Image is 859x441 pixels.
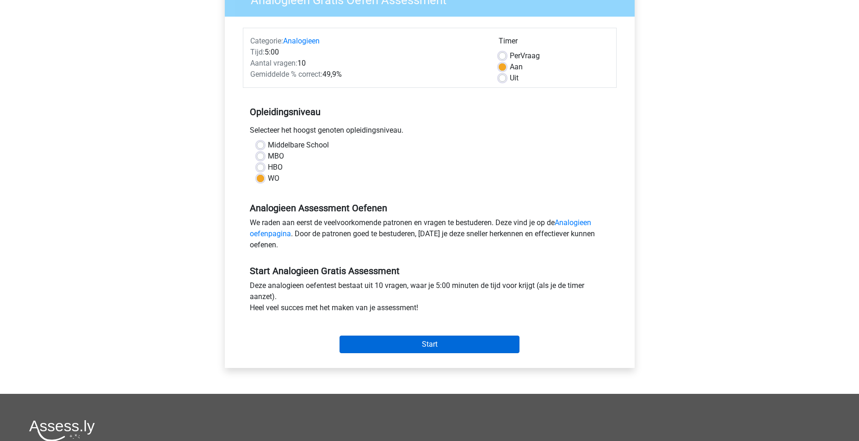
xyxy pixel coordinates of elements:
[250,70,322,79] span: Gemiddelde % correct:
[510,61,523,73] label: Aan
[510,51,520,60] span: Per
[243,217,617,254] div: We raden aan eerst de veelvoorkomende patronen en vragen te bestuderen. Deze vind je op de . Door...
[243,125,617,140] div: Selecteer het hoogst genoten opleidingsniveau.
[250,48,265,56] span: Tijd:
[243,69,492,80] div: 49,9%
[268,162,283,173] label: HBO
[510,73,519,84] label: Uit
[243,47,492,58] div: 5:00
[250,59,297,67] span: Aantal vragen:
[243,58,492,69] div: 10
[250,37,283,45] span: Categorie:
[268,151,284,162] label: MBO
[499,36,609,50] div: Timer
[250,103,610,121] h5: Opleidingsniveau
[268,140,329,151] label: Middelbare School
[243,280,617,317] div: Deze analogieen oefentest bestaat uit 10 vragen, waar je 5:00 minuten de tijd voor krijgt (als je...
[510,50,540,61] label: Vraag
[250,202,610,214] h5: Analogieen Assessment Oefenen
[340,336,519,353] input: Start
[250,265,610,276] h5: Start Analogieen Gratis Assessment
[283,37,320,45] a: Analogieen
[268,173,279,184] label: WO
